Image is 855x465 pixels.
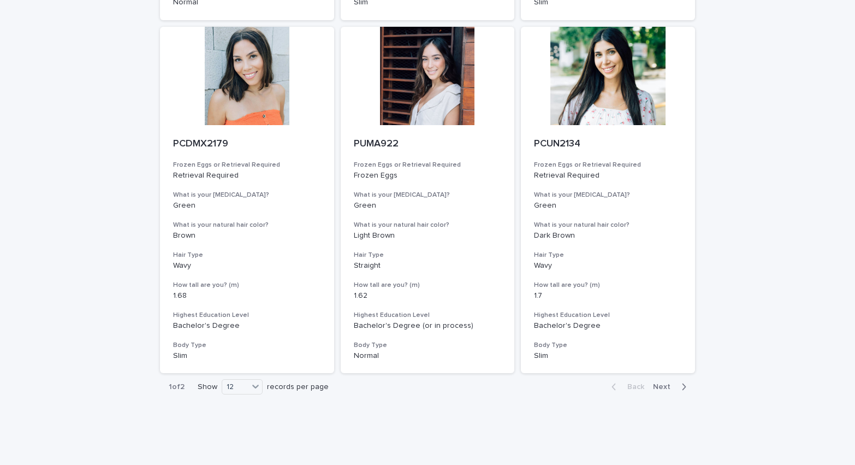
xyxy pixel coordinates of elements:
p: PCDMX2179 [173,138,321,150]
a: PCDMX2179Frozen Eggs or Retrieval RequiredRetrieval RequiredWhat is your [MEDICAL_DATA]?GreenWhat... [160,27,334,374]
h3: How tall are you? (m) [173,281,321,290]
p: Bachelor's Degree [534,321,682,331]
h3: How tall are you? (m) [534,281,682,290]
p: PCUN2134 [534,138,682,150]
span: Next [653,383,677,391]
p: Straight [354,261,502,270]
p: Wavy [534,261,682,270]
a: PUMA922Frozen Eggs or Retrieval RequiredFrozen EggsWhat is your [MEDICAL_DATA]?GreenWhat is your ... [341,27,515,374]
h3: Highest Education Level [354,311,502,320]
h3: What is your [MEDICAL_DATA]? [534,191,682,199]
p: Brown [173,231,321,240]
h3: Body Type [354,341,502,350]
h3: What is your natural hair color? [354,221,502,229]
h3: How tall are you? (m) [354,281,502,290]
p: Bachelor's Degree (or in process) [354,321,502,331]
p: Show [198,382,217,392]
div: 12 [222,381,248,393]
h3: Body Type [173,341,321,350]
p: 1.7 [534,291,682,301]
p: records per page [267,382,329,392]
p: Retrieval Required [534,171,682,180]
p: Slim [534,351,682,361]
h3: What is your natural hair color? [173,221,321,229]
p: Wavy [173,261,321,270]
h3: Frozen Eggs or Retrieval Required [173,161,321,169]
p: 1 of 2 [160,374,193,401]
h3: What is your [MEDICAL_DATA]? [173,191,321,199]
p: Dark Brown [534,231,682,240]
p: Light Brown [354,231,502,240]
p: Slim [173,351,321,361]
a: PCUN2134Frozen Eggs or Retrieval RequiredRetrieval RequiredWhat is your [MEDICAL_DATA]?GreenWhat ... [521,27,695,374]
h3: What is your [MEDICAL_DATA]? [354,191,502,199]
p: Green [173,201,321,210]
h3: Hair Type [534,251,682,260]
p: Bachelor's Degree [173,321,321,331]
button: Back [603,382,649,392]
span: Back [621,383,644,391]
h3: What is your natural hair color? [534,221,682,229]
h3: Highest Education Level [534,311,682,320]
button: Next [649,382,695,392]
p: 1.68 [173,291,321,301]
p: Retrieval Required [173,171,321,180]
p: Green [354,201,502,210]
h3: Hair Type [354,251,502,260]
h3: Frozen Eggs or Retrieval Required [534,161,682,169]
h3: Frozen Eggs or Retrieval Required [354,161,502,169]
h3: Body Type [534,341,682,350]
h3: Highest Education Level [173,311,321,320]
p: Frozen Eggs [354,171,502,180]
p: 1.62 [354,291,502,301]
p: Normal [354,351,502,361]
p: Green [534,201,682,210]
h3: Hair Type [173,251,321,260]
p: PUMA922 [354,138,502,150]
